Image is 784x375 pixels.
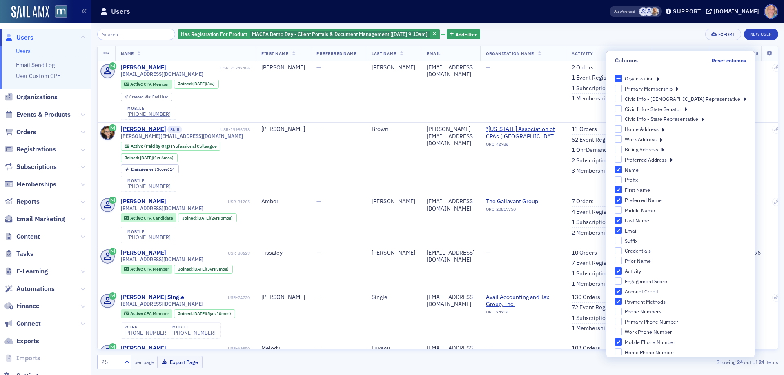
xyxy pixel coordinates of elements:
[55,5,67,18] img: SailAMX
[121,64,166,71] a: [PERSON_NAME]
[673,8,701,15] div: Support
[144,311,169,316] span: CPA Member
[167,126,182,133] span: Staff
[572,315,609,322] a: 1 Subscription
[197,215,233,221] div: (2yrs 5mos)
[121,345,166,352] div: [PERSON_NAME]
[572,136,630,144] a: 52 Event Registrations
[193,81,206,87] span: [DATE]
[615,308,622,315] input: Phone Numbers
[615,298,622,305] input: Payment Methods
[193,81,215,87] div: (3w)
[97,29,175,40] input: Search…
[16,33,33,42] span: Users
[572,51,593,56] span: Activity
[193,266,206,272] span: [DATE]
[712,58,746,64] button: Columns
[124,215,173,221] a: Active CPA Candidate
[261,345,305,352] div: Melody
[261,294,305,301] div: [PERSON_NAME]
[625,298,666,305] div: Payment Methods
[615,176,622,184] input: Prefix
[486,198,560,205] a: The Gallavant Group
[486,249,490,256] span: —
[174,309,235,318] div: Joined: 2019-10-01 00:00:00
[572,260,626,267] a: 7 Event Registrations
[121,142,221,151] div: Active (Paid by Org): Active (Paid by Org): Professional Colleague
[124,266,169,272] a: Active CPA Member
[625,115,698,122] div: Civic Info - State Representative
[252,31,428,37] span: MACPA Demo Day - Client Portals & Document Management [[DATE] 9:10am]
[486,142,560,150] div: ORG-42786
[172,325,216,330] div: mobile
[372,294,415,301] div: Single
[130,215,144,221] span: Active
[121,249,166,257] div: [PERSON_NAME]
[16,162,57,171] span: Subscriptions
[706,9,762,14] button: [DOMAIN_NAME]
[718,32,735,37] div: Export
[127,234,171,240] a: [PHONE_NUMBER]
[16,249,33,258] span: Tasks
[572,249,597,257] a: 10 Orders
[615,267,622,275] input: Activity
[127,111,171,117] a: [PHONE_NUMBER]
[572,270,609,277] a: 1 Subscription
[101,358,119,366] div: 25
[615,135,622,143] input: Work Address
[127,178,171,183] div: mobile
[764,4,778,19] span: Profile
[4,162,57,171] a: Subscriptions
[16,180,56,189] span: Memberships
[615,196,622,204] input: Preferred Name
[427,294,474,308] div: [EMAIL_ADDRESS][DOMAIN_NAME]
[261,198,305,205] div: Amber
[372,198,415,205] div: [PERSON_NAME]
[572,95,608,102] a: 1 Membership
[140,155,174,160] div: (1yr 6mos)
[4,354,40,363] a: Imports
[121,80,173,89] div: Active: Active: CPA Member
[131,166,170,172] span: Engagement Score :
[134,358,154,366] label: per page
[4,267,48,276] a: E-Learning
[121,265,173,274] div: Active: Active: CPA Member
[316,344,321,352] span: —
[144,266,169,272] span: CPA Member
[625,176,638,183] div: Prefix
[261,51,288,56] span: First Name
[16,232,40,241] span: Content
[4,197,40,206] a: Reports
[316,51,356,56] span: Preferred Name
[178,81,194,87] span: Joined :
[615,277,622,285] input: Engagement Score
[121,205,203,211] span: [EMAIL_ADDRESS][DOMAIN_NAME]
[615,105,622,113] input: Civic Info - State Senator
[167,199,250,204] div: USR-81265
[615,146,622,153] input: Billing Address
[625,75,654,82] div: Organization
[261,64,305,71] div: [PERSON_NAME]
[615,257,622,264] input: Prior Name
[184,127,250,132] div: USR-19986098
[178,266,194,272] span: Joined :
[615,85,622,92] input: Primary Membership
[121,198,166,205] a: [PERSON_NAME]
[121,213,177,222] div: Active: Active: CPA Candidate
[715,51,758,56] span: Payment Methods
[486,309,560,317] div: ORG-74714
[427,249,474,264] div: [EMAIL_ADDRESS][DOMAIN_NAME]
[4,249,33,258] a: Tasks
[372,51,396,56] span: Last Name
[316,293,321,301] span: —
[172,330,216,336] a: [PHONE_NUMBER]
[174,265,233,274] div: Joined: 2022-01-12 00:00:00
[4,337,39,346] a: Exports
[615,75,622,82] input: Organization
[625,247,651,254] div: Credentials
[625,207,655,214] div: Middle Name
[261,249,305,257] div: Tissaley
